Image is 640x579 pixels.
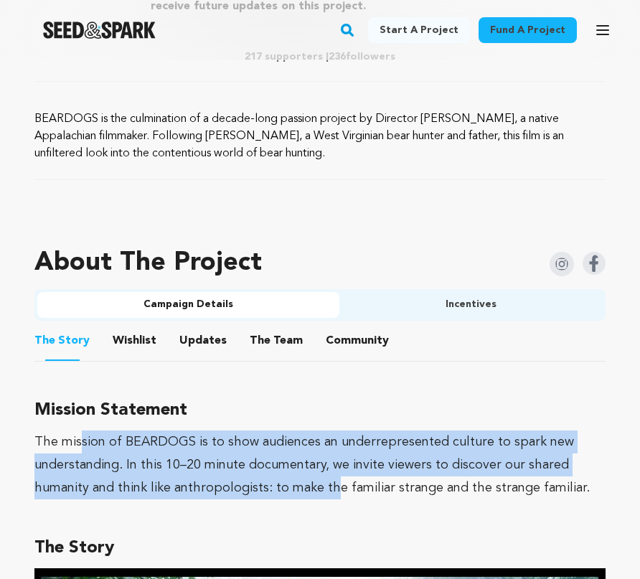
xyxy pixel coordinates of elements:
[34,332,55,349] span: The
[43,22,156,39] a: Seed&Spark Homepage
[326,332,389,349] span: Community
[250,332,303,349] span: Team
[479,17,577,43] a: Fund a project
[113,332,156,349] span: Wishlist
[550,252,574,276] img: Seed&Spark Instagram Icon
[34,110,606,162] p: BEARDOGS is the culmination of a decade-long passion project by Director [PERSON_NAME], a native ...
[250,332,270,349] span: The
[43,22,156,39] img: Seed&Spark Logo Dark Mode
[179,332,227,349] span: Updates
[368,17,470,43] a: Start a project
[583,252,606,275] img: Seed&Spark Facebook Icon
[34,534,606,562] h3: The Story
[34,430,606,499] div: The mission of BEARDOGS is to show audiences an underrepresented culture to spark new understandi...
[34,249,262,278] h1: About The Project
[37,292,339,318] button: Campaign Details
[339,292,603,318] button: Incentives
[34,396,606,425] h3: Mission Statement
[34,332,90,349] span: Story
